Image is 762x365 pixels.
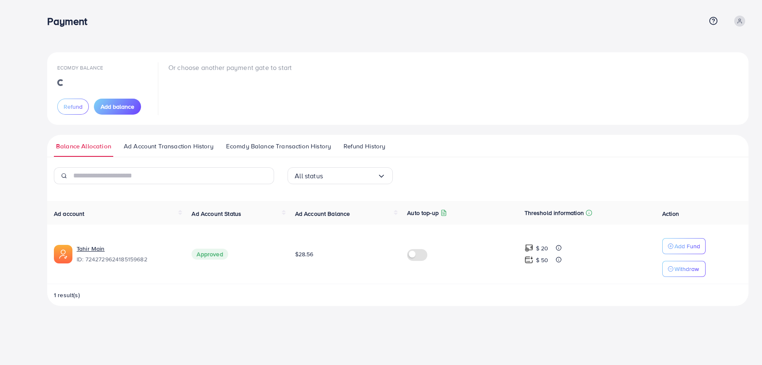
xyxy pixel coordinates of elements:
img: top-up amount [525,244,533,252]
img: ic-ads-acc.e4c84228.svg [54,245,72,263]
span: ID: 7242729624185159682 [77,255,178,263]
p: Threshold information [525,208,584,218]
img: top-up amount [525,255,533,264]
button: Refund [57,99,89,115]
div: Search for option [288,167,393,184]
span: Add balance [101,102,134,111]
span: Ad Account Balance [295,209,350,218]
span: All status [295,169,323,182]
span: 1 result(s) [54,291,80,299]
p: $ 50 [536,255,549,265]
a: Tahir Main [77,244,178,253]
span: Ad account [54,209,85,218]
span: Action [662,209,679,218]
p: $ 20 [536,243,549,253]
div: <span class='underline'>Tahir Main</span></br>7242729624185159682 [77,244,178,264]
p: Auto top-up [407,208,439,218]
button: Withdraw [662,261,706,277]
p: Withdraw [674,264,699,274]
span: Ecomdy Balance Transaction History [226,142,331,151]
p: Or choose another payment gate to start [168,62,292,72]
p: Add Fund [674,241,700,251]
span: Refund [64,102,83,111]
span: Approved [192,249,228,260]
span: Balance Allocation [56,142,111,151]
span: Ad Account Status [192,209,241,218]
span: Ecomdy Balance [57,64,103,71]
span: $28.56 [295,250,314,258]
input: Search for option [323,169,377,182]
button: Add balance [94,99,141,115]
h3: Payment [47,15,94,27]
button: Add Fund [662,238,706,254]
span: Refund History [344,142,385,151]
span: Ad Account Transaction History [124,142,213,151]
